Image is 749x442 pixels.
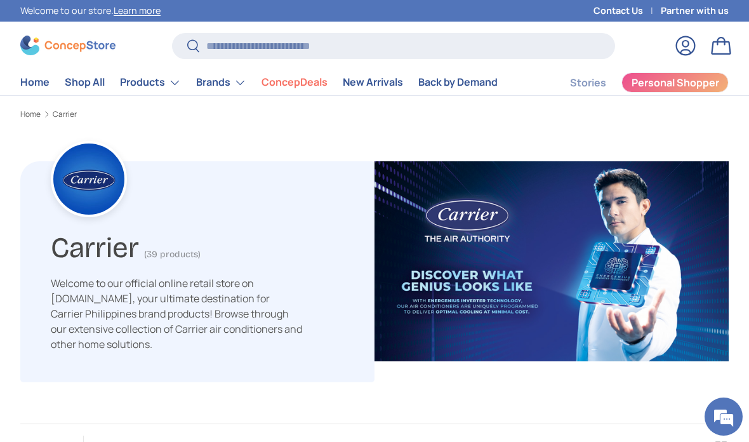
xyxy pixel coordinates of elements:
[20,36,116,55] img: ConcepStore
[262,70,328,95] a: ConcepDeals
[196,70,246,95] a: Brands
[632,77,719,88] span: Personal Shopper
[621,72,729,93] a: Personal Shopper
[593,4,661,18] a: Contact Us
[540,70,729,95] nav: Secondary
[20,70,50,95] a: Home
[51,225,139,265] h1: Carrier
[20,4,161,18] p: Welcome to our store.
[570,70,606,95] a: Stories
[374,161,729,361] img: carrier-banner-image-concepstore
[189,70,254,95] summary: Brands
[120,70,181,95] a: Products
[418,70,498,95] a: Back by Demand
[20,70,498,95] nav: Primary
[20,110,41,118] a: Home
[20,109,729,120] nav: Breadcrumbs
[661,4,729,18] a: Partner with us
[112,70,189,95] summary: Products
[53,110,77,118] a: Carrier
[65,70,105,95] a: Shop All
[144,249,201,260] span: (39 products)
[343,70,403,95] a: New Arrivals
[51,276,303,352] p: Welcome to our official online retail store on [DOMAIN_NAME], your ultimate destination for Carri...
[114,4,161,17] a: Learn more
